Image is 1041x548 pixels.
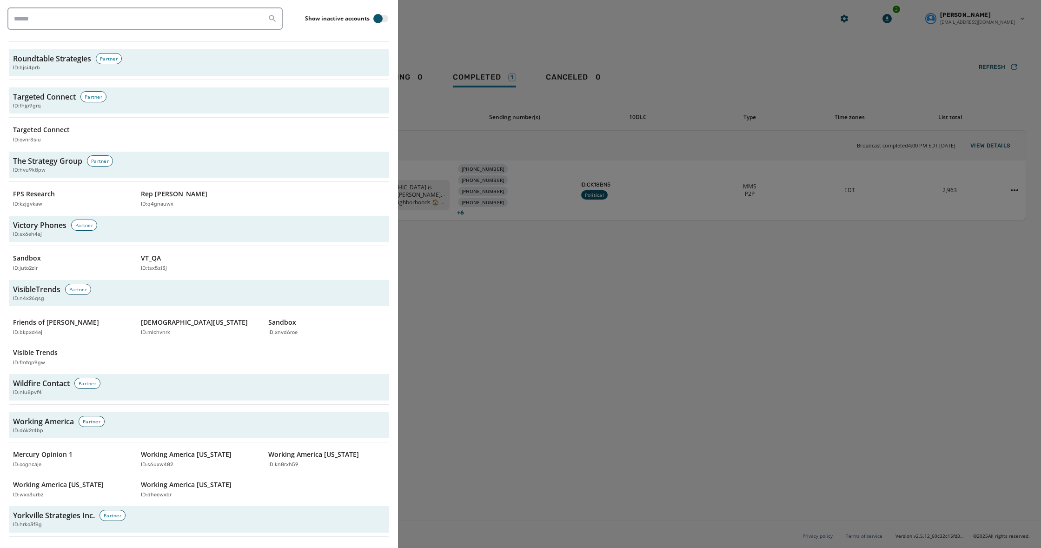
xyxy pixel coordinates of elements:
p: VT_QA [141,254,161,263]
div: Partner [65,284,91,295]
p: Friends of [PERSON_NAME] [13,318,99,327]
p: ID: tsx5zi3j [141,265,167,273]
span: ID: hvu9k8pw [13,167,46,174]
p: ID: mlchvnrk [141,329,170,337]
div: Partner [99,510,126,521]
label: Show inactive accounts [305,15,370,22]
p: Targeted Connect [13,125,70,134]
h3: The Strategy Group [13,155,82,167]
p: Mercury Opinion 1 [13,450,73,459]
button: SandboxID:juto2zlr [9,250,133,276]
button: The Strategy GroupPartnerID:hvu9k8pw [9,152,389,178]
div: Partner [74,378,100,389]
p: ID: wxo3urbz [13,491,44,499]
p: ID: xnvd6roe [268,329,298,337]
button: Working America [US_STATE]ID:dhecwxbr [137,476,261,503]
div: Partner [79,416,105,427]
p: Visible Trends [13,348,58,357]
p: Rep [PERSON_NAME] [141,189,207,199]
p: Sandbox [13,254,41,263]
button: Wildfire ContactPartnerID:nlu8pvf4 [9,374,389,401]
p: ID: q4gnauwx [141,200,173,208]
p: Working America [US_STATE] [13,480,104,489]
p: ID: ovnr3siu [13,136,41,144]
span: ID: n4x26qsg [13,295,44,303]
h3: Victory Phones [13,220,66,231]
span: ID: d6k2r4bp [13,427,43,435]
p: ID: kzjgvkaw [13,200,42,208]
div: Partner [71,220,97,231]
p: ID: bkpxd4ej [13,329,42,337]
p: Working America [US_STATE] [141,480,232,489]
span: ID: fhjp9grq [13,102,41,110]
div: Partner [80,91,106,102]
button: Rep [PERSON_NAME]ID:q4gnauwx [137,186,261,212]
button: Visible TrendsID:fmtqp9gw [9,344,133,371]
h3: Yorkville Strategies Inc. [13,510,95,521]
button: Targeted ConnectID:ovnr3siu [9,121,133,148]
button: Working America [US_STATE]ID:wxo3urbz [9,476,133,503]
h3: Roundtable Strategies [13,53,91,64]
p: Working America [US_STATE] [141,450,232,459]
button: Friends of [PERSON_NAME]ID:bkpxd4ej [9,314,133,341]
div: Partner [87,155,113,167]
h3: Wildfire Contact [13,378,70,389]
p: Sandbox [268,318,296,327]
button: Yorkville Strategies Inc.PartnerID:hrko3f8g [9,506,389,533]
div: Partner [96,53,122,64]
p: ID: juto2zlr [13,265,38,273]
button: FPS ResearchID:kzjgvkaw [9,186,133,212]
p: FPS Research [13,189,55,199]
p: ID: kn8rxh59 [268,461,298,469]
span: ID: bjsi4prb [13,64,40,72]
button: Working AmericaPartnerID:d6k2r4bp [9,412,389,439]
h3: Working America [13,416,74,427]
button: [DEMOGRAPHIC_DATA][US_STATE]ID:mlchvnrk [137,314,261,341]
button: Working America [US_STATE]ID:kn8rxh59 [265,446,389,473]
span: ID: nlu8pvf4 [13,389,42,397]
h3: Targeted Connect [13,91,76,102]
p: ID: fmtqp9gw [13,359,45,367]
h3: VisibleTrends [13,284,60,295]
p: ID: s6uxw482 [141,461,173,469]
button: Working America [US_STATE]ID:s6uxw482 [137,446,261,473]
button: Roundtable StrategiesPartnerID:bjsi4prb [9,49,389,76]
p: [DEMOGRAPHIC_DATA][US_STATE] [141,318,248,327]
p: ID: dhecwxbr [141,491,172,499]
span: ID: sx6eh4aj [13,231,42,239]
p: Working America [US_STATE] [268,450,359,459]
button: VT_QAID:tsx5zi3j [137,250,261,276]
button: Victory PhonesPartnerID:sx6eh4aj [9,216,389,242]
button: Mercury Opinion 1ID:oogncaje [9,446,133,473]
button: Targeted ConnectPartnerID:fhjp9grq [9,87,389,114]
p: ID: oogncaje [13,461,41,469]
span: ID: hrko3f8g [13,521,42,529]
button: VisibleTrendsPartnerID:n4x26qsg [9,280,389,307]
button: SandboxID:xnvd6roe [265,314,389,341]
